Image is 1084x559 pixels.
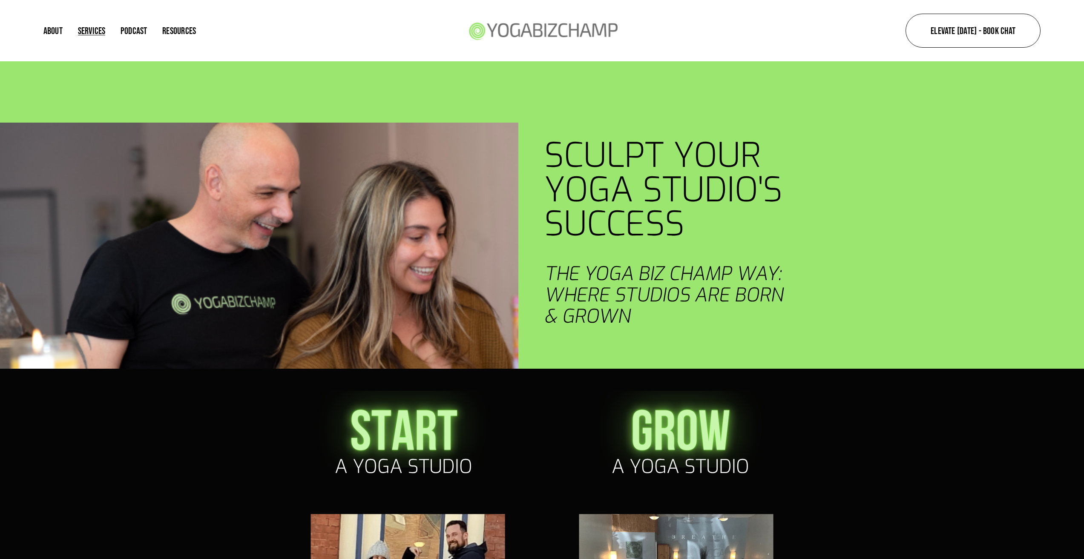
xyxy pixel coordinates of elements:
[162,25,196,37] a: folder dropdown
[162,26,196,35] span: Resources
[906,14,1041,48] a: Elevate [DATE] - Book Chat
[544,138,797,241] h1: Sculpt Your Yoga Studio's Success
[335,454,472,479] span: A YOGA STUDIO
[463,11,622,50] img: Yoga Biz Champ
[612,454,749,479] span: A YOGA STUDIO
[43,25,63,37] a: About
[544,261,788,329] em: The Yoga Biz Champ way: Where Studios Are Born & Grown
[78,25,106,37] a: Services
[121,25,147,37] a: Podcast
